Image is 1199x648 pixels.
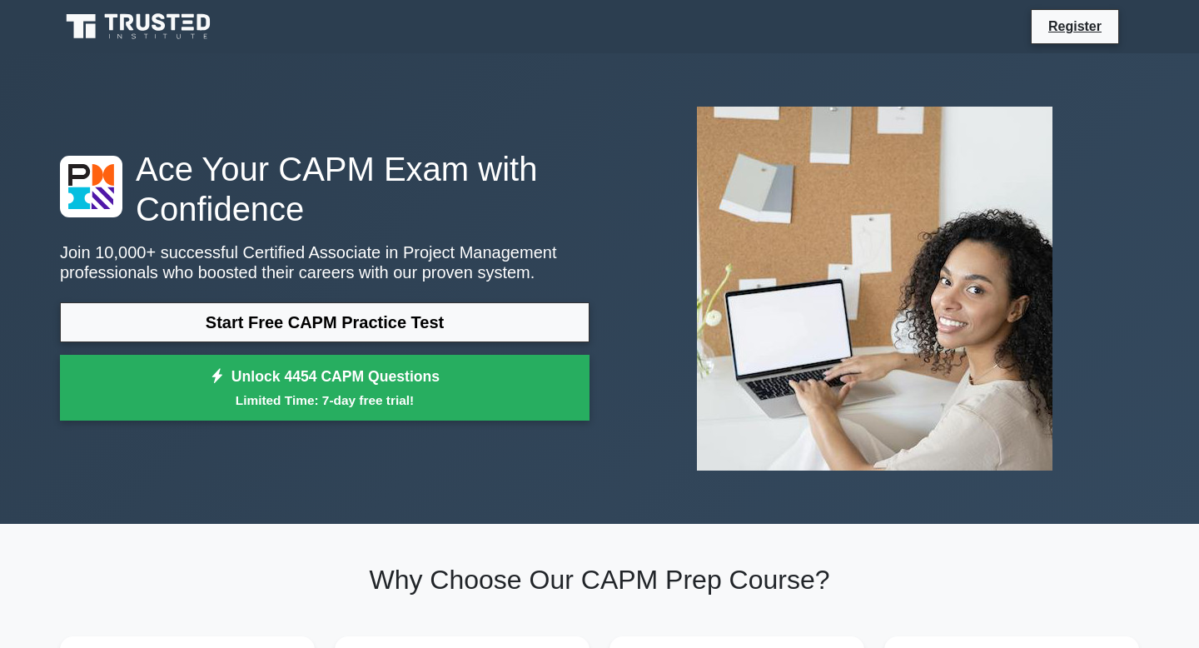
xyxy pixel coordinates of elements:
[60,242,590,282] p: Join 10,000+ successful Certified Associate in Project Management professionals who boosted their...
[1038,16,1112,37] a: Register
[60,149,590,229] h1: Ace Your CAPM Exam with Confidence
[81,391,569,410] small: Limited Time: 7-day free trial!
[60,302,590,342] a: Start Free CAPM Practice Test
[60,355,590,421] a: Unlock 4454 CAPM QuestionsLimited Time: 7-day free trial!
[60,564,1139,596] h2: Why Choose Our CAPM Prep Course?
